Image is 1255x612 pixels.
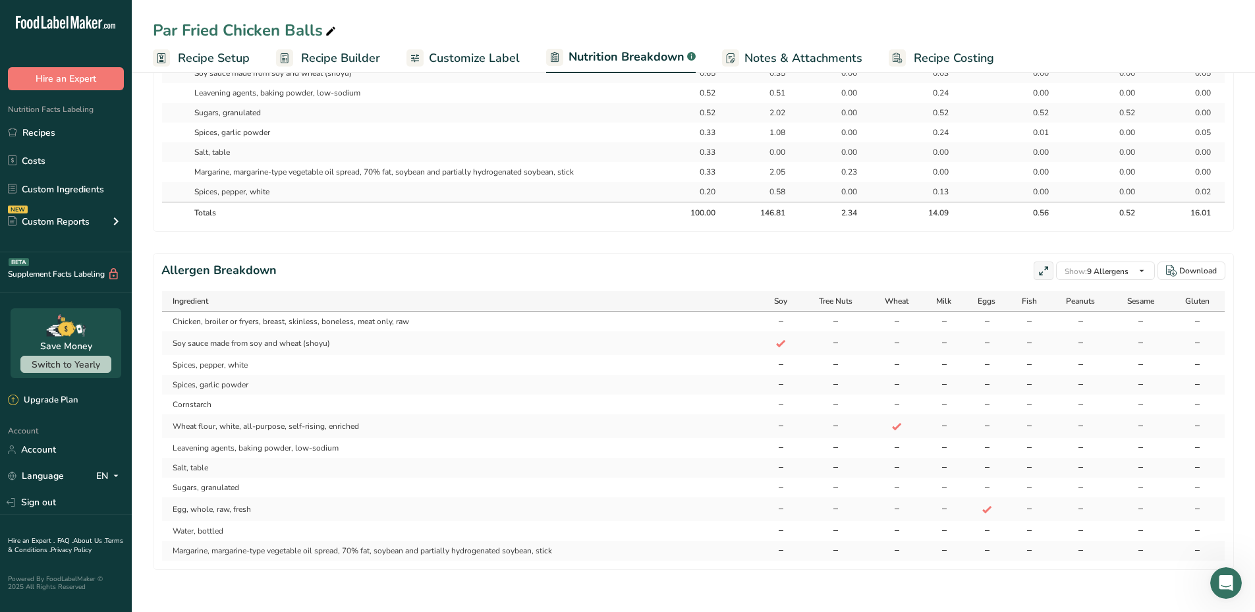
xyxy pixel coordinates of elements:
[683,146,715,158] div: 0.33
[1065,266,1129,277] span: 9 Allergens
[301,49,380,67] span: Recipe Builder
[1022,295,1037,307] span: Fish
[162,414,760,438] td: Wheat flour, white, all-purpose, self-rising, enriched
[885,295,908,307] span: Wheat
[824,67,857,79] div: 0.00
[162,438,760,458] td: Leavening agents, baking powder, low-sodium
[752,107,785,119] div: 2.02
[188,123,668,142] td: Spices, garlic powder
[936,295,951,307] span: Milk
[429,49,520,67] span: Customize Label
[1102,207,1135,219] div: 0.52
[1178,67,1211,79] div: 0.05
[1066,295,1095,307] span: Peanuts
[1185,295,1210,307] span: Gluten
[774,295,787,307] span: Soy
[916,166,949,178] div: 0.00
[153,43,250,73] a: Recipe Setup
[26,94,237,138] p: Hi [PERSON_NAME] 👋
[162,478,760,497] td: Sugars, granulated
[161,262,277,280] h2: Allergen Breakdown
[66,411,132,464] button: Messages
[162,521,760,541] td: Water, bottled
[824,126,857,138] div: 0.00
[683,126,715,138] div: 0.33
[14,396,250,488] img: Live Webinar: Canadian FoP Labeling
[1178,207,1211,219] div: 16.01
[744,49,862,67] span: Notes & Attachments
[19,358,244,383] div: Hire an Expert Services
[1016,87,1049,99] div: 0.00
[1178,166,1211,178] div: 0.00
[1178,126,1211,138] div: 0.05
[752,166,785,178] div: 2.05
[19,320,244,358] div: How to Print Your Labels & Choose the Right Printer
[1016,166,1049,178] div: 0.00
[824,107,857,119] div: 0.00
[1210,567,1242,599] iframe: Intercom live chat
[162,395,760,414] td: Cornstarch
[8,206,28,213] div: NEW
[276,43,380,73] a: Recipe Builder
[154,444,175,453] span: Help
[824,186,857,198] div: 0.00
[824,87,857,99] div: 0.00
[916,126,949,138] div: 0.24
[916,207,949,219] div: 14.09
[1102,166,1135,178] div: 0.00
[178,49,250,67] span: Recipe Setup
[13,395,250,562] div: Live Webinar: Canadian FoP Labeling
[8,464,64,487] a: Language
[824,207,857,219] div: 2.34
[162,497,760,521] td: Egg, whole, raw, fresh
[191,21,217,47] img: Profile image for Rachelle
[162,541,760,561] td: Margarine, margarine-type vegetable oil spread, 70% fat, soybean and partially hydrogenated soybe...
[752,207,785,219] div: 146.81
[546,42,696,74] a: Nutrition Breakdown
[916,186,949,198] div: 0.13
[188,202,668,223] th: Totals
[916,67,949,79] div: 0.03
[683,166,715,178] div: 0.33
[20,356,111,373] button: Switch to Yearly
[752,67,785,79] div: 0.35
[27,233,107,246] span: Search for help
[227,21,250,45] div: Close
[683,186,715,198] div: 0.20
[51,545,92,555] a: Privacy Policy
[162,355,760,375] td: Spices, pepper, white
[978,295,995,307] span: Eggs
[1157,262,1225,280] button: Download
[27,364,221,377] div: Hire an Expert Services
[569,48,684,66] span: Nutrition Breakdown
[162,312,760,331] td: Chicken, broiler or fryers, breast, skinless, boneless, meat only, raw
[218,444,243,453] span: News
[752,87,785,99] div: 0.51
[9,258,29,266] div: BETA
[1178,87,1211,99] div: 0.00
[8,536,123,555] a: Terms & Conditions .
[1102,146,1135,158] div: 0.00
[153,18,339,42] div: Par Fried Chicken Balls
[1102,126,1135,138] div: 0.00
[683,67,715,79] div: 0.65
[1016,146,1049,158] div: 0.00
[1016,186,1049,198] div: 0.00
[1016,67,1049,79] div: 0.00
[1127,295,1154,307] span: Sesame
[889,43,994,73] a: Recipe Costing
[32,358,100,371] span: Switch to Yearly
[1016,207,1049,219] div: 0.56
[26,138,237,161] p: How can we help?
[1178,107,1211,119] div: 0.00
[141,21,167,47] img: Profile image for Aya
[722,43,862,73] a: Notes & Attachments
[683,107,715,119] div: 0.52
[683,87,715,99] div: 0.52
[27,263,221,277] div: Hire an Expert Services
[752,126,785,138] div: 1.08
[188,182,668,202] td: Spices, pepper, white
[683,207,715,219] div: 100.00
[819,295,852,307] span: Tree Nuts
[57,536,73,545] a: FAQ .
